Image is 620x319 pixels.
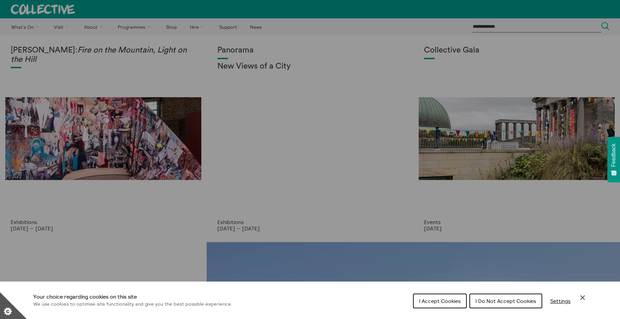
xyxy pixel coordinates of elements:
[475,298,536,304] span: I Do Not Accept Cookies
[469,294,542,308] button: I Do Not Accept Cookies
[33,293,232,301] h1: Your choice regarding cookies on this site
[413,294,467,308] button: I Accept Cookies
[33,301,232,308] p: We use cookies to optimise site functionality and give you the best possible experience.
[607,137,620,182] button: Feedback - Show survey
[611,143,617,167] span: Feedback
[419,298,461,304] span: I Accept Cookies
[579,294,587,302] button: Close Cookie Control
[550,298,571,304] span: Settings
[545,294,576,308] button: Settings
